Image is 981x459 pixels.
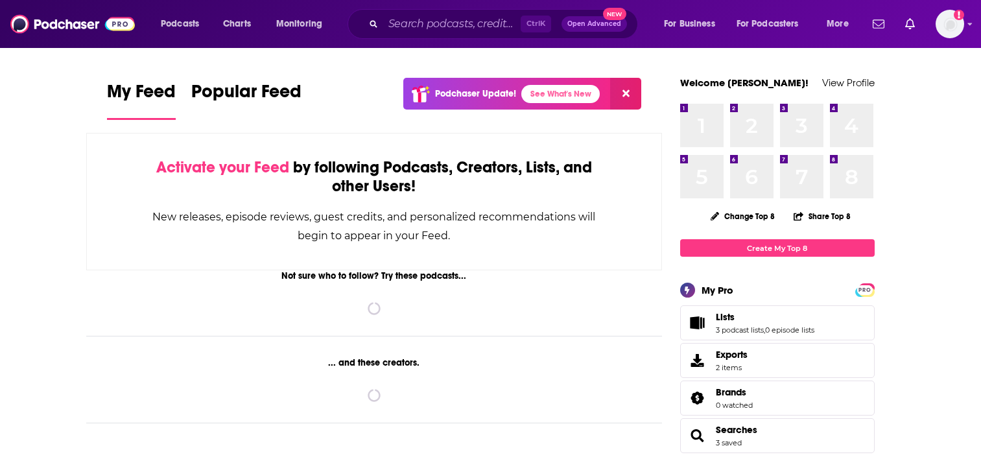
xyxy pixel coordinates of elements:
[191,80,301,110] span: Popular Feed
[685,427,711,445] a: Searches
[685,351,711,370] span: Exports
[603,8,626,20] span: New
[936,10,964,38] img: User Profile
[900,13,920,35] a: Show notifications dropdown
[716,325,764,335] a: 3 podcast lists
[223,15,251,33] span: Charts
[737,15,799,33] span: For Podcasters
[521,85,600,103] a: See What's New
[655,14,731,34] button: open menu
[86,270,663,281] div: Not sure who to follow? Try these podcasts...
[822,76,875,89] a: View Profile
[567,21,621,27] span: Open Advanced
[703,208,783,224] button: Change Top 8
[191,80,301,120] a: Popular Feed
[107,80,176,120] a: My Feed
[793,204,851,229] button: Share Top 8
[716,311,735,323] span: Lists
[156,158,289,177] span: Activate your Feed
[561,16,627,32] button: Open AdvancedNew
[161,15,199,33] span: Podcasts
[680,343,875,378] a: Exports
[716,386,746,398] span: Brands
[716,424,757,436] a: Searches
[936,10,964,38] span: Logged in as MattieVG
[827,15,849,33] span: More
[383,14,521,34] input: Search podcasts, credits, & more...
[680,239,875,257] a: Create My Top 8
[521,16,551,32] span: Ctrl K
[716,438,742,447] a: 3 saved
[765,325,814,335] a: 0 episode lists
[276,15,322,33] span: Monitoring
[680,418,875,453] span: Searches
[152,207,597,245] div: New releases, episode reviews, guest credits, and personalized recommendations will begin to appe...
[702,284,733,296] div: My Pro
[716,386,753,398] a: Brands
[954,10,964,20] svg: Add a profile image
[267,14,339,34] button: open menu
[716,401,753,410] a: 0 watched
[435,88,516,99] p: Podchaser Update!
[152,14,216,34] button: open menu
[818,14,865,34] button: open menu
[86,357,663,368] div: ... and these creators.
[152,158,597,196] div: by following Podcasts, Creators, Lists, and other Users!
[680,381,875,416] span: Brands
[685,389,711,407] a: Brands
[664,15,715,33] span: For Business
[936,10,964,38] button: Show profile menu
[857,285,873,295] span: PRO
[685,314,711,332] a: Lists
[868,13,890,35] a: Show notifications dropdown
[716,311,814,323] a: Lists
[716,349,748,360] span: Exports
[360,9,650,39] div: Search podcasts, credits, & more...
[764,325,765,335] span: ,
[728,14,818,34] button: open menu
[215,14,259,34] a: Charts
[107,80,176,110] span: My Feed
[680,76,809,89] a: Welcome [PERSON_NAME]!
[857,285,873,294] a: PRO
[680,305,875,340] span: Lists
[716,363,748,372] span: 2 items
[10,12,135,36] img: Podchaser - Follow, Share and Rate Podcasts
